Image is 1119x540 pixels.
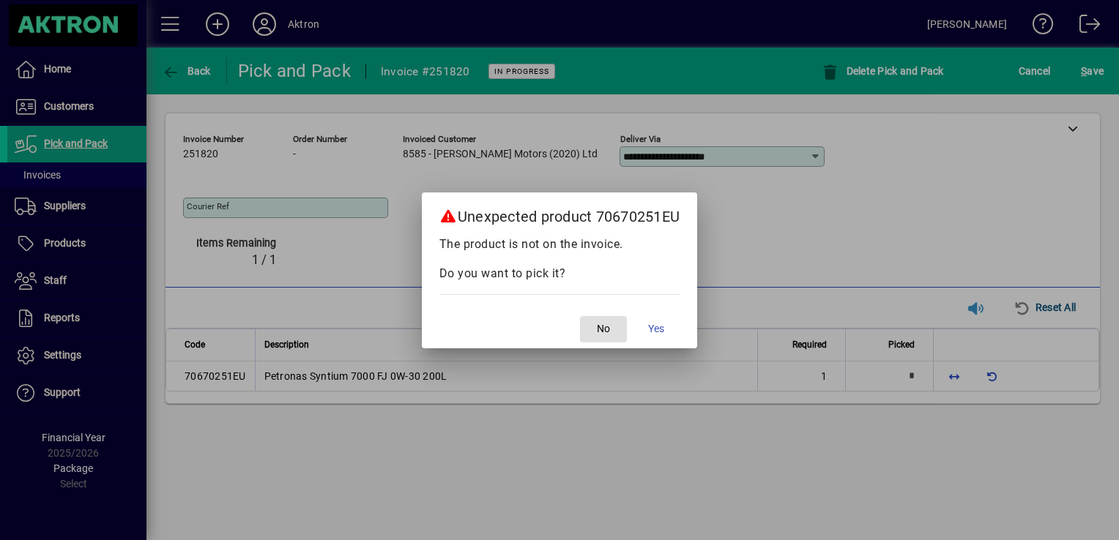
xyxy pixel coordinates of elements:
[648,321,664,337] span: Yes
[633,316,680,342] button: Yes
[439,265,680,282] p: Do you want to pick it?
[422,192,697,235] h2: Unexpected product 70670251EU
[580,316,627,342] button: No
[597,321,610,337] span: No
[439,236,680,253] p: The product is not on the invoice.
